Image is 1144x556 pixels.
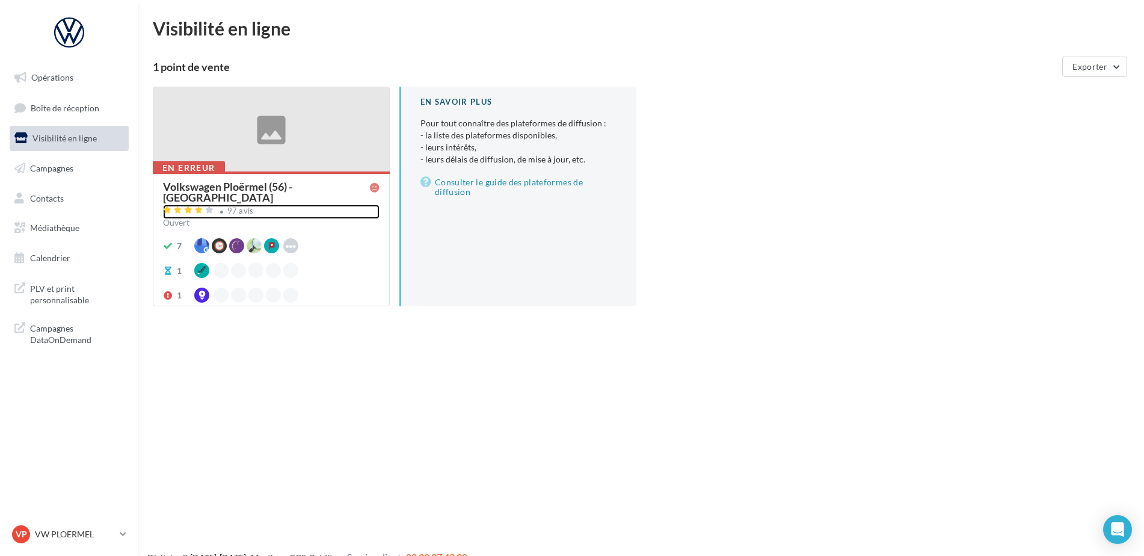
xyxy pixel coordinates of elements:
[420,96,617,108] div: En savoir plus
[16,528,27,540] span: VP
[30,163,73,173] span: Campagnes
[153,19,1130,37] div: Visibilité en ligne
[153,161,225,175] div: En erreur
[420,129,617,141] li: - la liste des plateformes disponibles,
[7,186,131,211] a: Contacts
[30,320,124,346] span: Campagnes DataOnDemand
[1062,57,1127,77] button: Exporter
[7,65,131,90] a: Opérations
[227,207,254,215] div: 97 avis
[30,280,124,306] span: PLV et print personnalisable
[7,215,131,241] a: Médiathèque
[30,223,79,233] span: Médiathèque
[7,95,131,121] a: Boîte de réception
[177,240,182,252] div: 7
[1072,61,1107,72] span: Exporter
[177,265,182,277] div: 1
[7,246,131,271] a: Calendrier
[163,217,189,227] span: Ouvert
[7,315,131,351] a: Campagnes DataOnDemand
[420,141,617,153] li: - leurs intérêts,
[153,61,1057,72] div: 1 point de vente
[30,193,64,203] span: Contacts
[7,156,131,181] a: Campagnes
[10,523,129,546] a: VP VW PLOERMEL
[163,205,380,219] a: 97 avis
[31,102,99,113] span: Boîte de réception
[420,175,617,199] a: Consulter le guide des plateformes de diffusion
[1103,515,1132,544] div: Open Intercom Messenger
[32,133,97,143] span: Visibilité en ligne
[163,181,370,203] div: Volkswagen Ploërmel (56) - [GEOGRAPHIC_DATA]
[177,289,182,301] div: 1
[7,126,131,151] a: Visibilité en ligne
[30,253,70,263] span: Calendrier
[31,72,73,82] span: Opérations
[35,528,115,540] p: VW PLOERMEL
[420,117,617,165] p: Pour tout connaître des plateformes de diffusion :
[7,276,131,311] a: PLV et print personnalisable
[420,153,617,165] li: - leurs délais de diffusion, de mise à jour, etc.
